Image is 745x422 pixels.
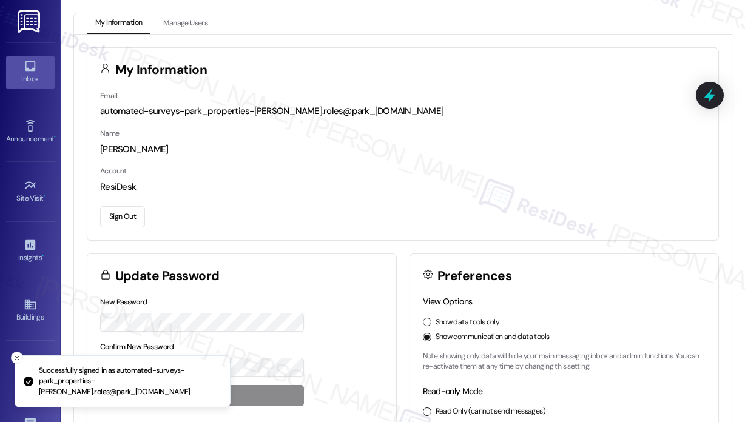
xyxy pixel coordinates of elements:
[42,252,44,260] span: •
[115,64,207,76] h3: My Information
[436,317,500,328] label: Show data tools only
[11,352,23,364] button: Close toast
[18,10,42,33] img: ResiDesk Logo
[436,406,545,417] label: Read Only (cannot send messages)
[39,366,220,398] p: Successfully signed in as automated-surveys-park_properties-[PERSON_NAME].roles@park_[DOMAIN_NAME]
[100,105,706,118] div: automated-surveys-park_properties-[PERSON_NAME].roles@park_[DOMAIN_NAME]
[423,386,483,397] label: Read-only Mode
[115,270,220,283] h3: Update Password
[100,342,174,352] label: Confirm New Password
[6,56,55,89] a: Inbox
[100,143,706,156] div: [PERSON_NAME]
[6,175,55,208] a: Site Visit •
[6,235,55,267] a: Insights •
[423,351,706,372] p: Note: showing only data will hide your main messaging inbox and admin functions. You can re-activ...
[100,206,145,227] button: Sign Out
[100,129,120,138] label: Name
[100,91,117,101] label: Email
[100,297,147,307] label: New Password
[6,294,55,327] a: Buildings
[437,270,511,283] h3: Preferences
[155,13,216,34] button: Manage Users
[100,181,706,193] div: ResiDesk
[87,13,150,34] button: My Information
[100,166,127,176] label: Account
[44,192,46,201] span: •
[436,332,550,343] label: Show communication and data tools
[6,354,55,387] a: Leads
[54,133,56,141] span: •
[423,296,473,307] label: View Options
